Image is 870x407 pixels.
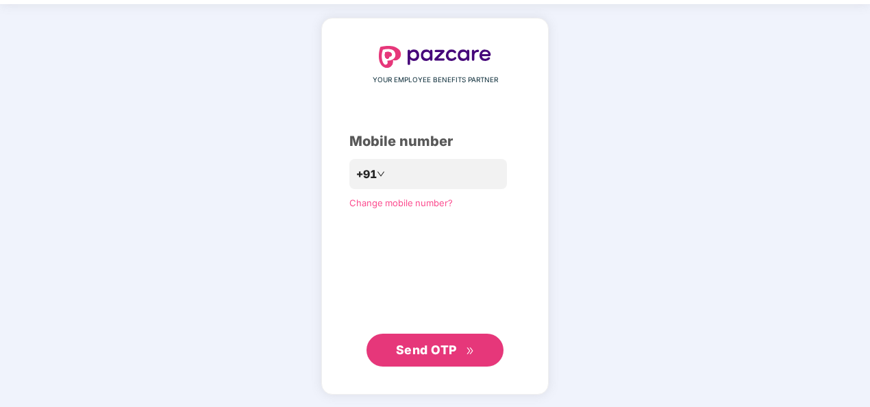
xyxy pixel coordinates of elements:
[396,343,457,357] span: Send OTP
[349,197,453,208] a: Change mobile number?
[356,166,377,183] span: +91
[366,334,504,367] button: Send OTPdouble-right
[373,75,498,86] span: YOUR EMPLOYEE BENEFITS PARTNER
[466,347,475,356] span: double-right
[379,46,491,68] img: logo
[377,170,385,178] span: down
[349,131,521,152] div: Mobile number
